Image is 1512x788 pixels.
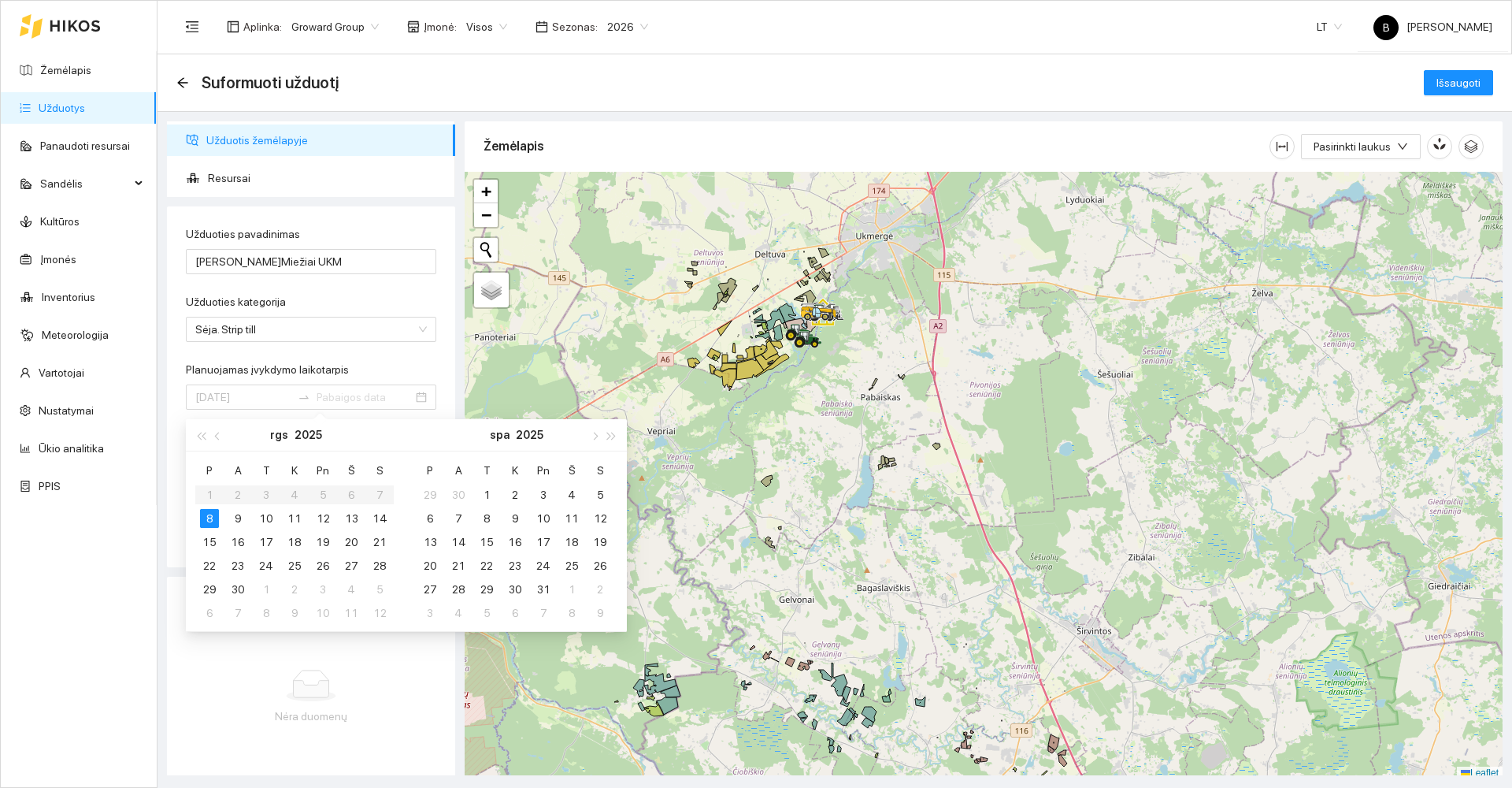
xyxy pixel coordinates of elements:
td: 2025-10-19 [586,530,614,554]
td: 2025-09-27 [337,554,365,578]
td: 2025-10-05 [586,483,614,507]
td: 2025-10-25 [558,554,586,578]
a: Zoom in [474,180,498,203]
td: 2025-09-30 [224,578,252,601]
th: Pn [309,458,337,483]
th: Š [337,458,365,483]
td: 2025-10-12 [365,601,394,625]
th: P [195,458,224,483]
a: Įmonės [40,253,76,266]
td: 2025-10-31 [529,578,558,601]
a: Ūkio analitika [39,442,104,455]
td: 2025-09-29 [195,578,224,601]
td: 2025-09-10 [252,507,280,530]
span: Pasirinkti laukus [1314,138,1391,155]
div: 30 [449,485,468,504]
div: 6 [421,509,439,528]
td: 2025-10-08 [252,601,280,625]
div: 11 [342,604,361,623]
div: 12 [591,509,610,528]
span: Visos [466,15,507,39]
a: Kultūros [40,215,80,228]
button: menu-fold [176,11,208,43]
div: 15 [200,533,219,552]
div: 18 [562,533,581,552]
span: swap-right [298,391,310,403]
td: 2025-09-26 [309,554,337,578]
td: 2025-10-22 [472,554,501,578]
td: 2025-09-29 [416,483,444,507]
div: 9 [591,604,610,623]
button: 2025 [516,419,543,451]
th: T [252,458,280,483]
td: 2025-11-03 [416,601,444,625]
div: 11 [562,509,581,528]
input: Užduoties pavadinimas [186,249,436,274]
div: 28 [370,556,389,575]
a: Leaflet [1461,768,1499,779]
a: Žemėlapis [40,64,91,76]
div: 26 [591,556,610,575]
div: 17 [534,533,553,552]
div: 25 [562,556,581,575]
span: arrow-left [176,76,189,89]
span: column-width [1270,140,1294,153]
div: 7 [534,604,553,623]
div: 27 [342,556,361,575]
a: Layers [474,273,509,307]
td: 2025-10-04 [558,483,586,507]
td: 2025-10-15 [472,530,501,554]
button: 2025 [295,419,322,451]
div: 1 [562,580,581,599]
td: 2025-09-13 [337,507,365,530]
div: 5 [477,604,496,623]
th: A [224,458,252,483]
span: LT [1317,15,1342,39]
td: 2025-11-09 [586,601,614,625]
div: 16 [506,533,524,552]
td: 2025-10-11 [558,507,586,530]
label: Planuojamas įvykdymo laikotarpis [186,362,349,378]
td: 2025-09-12 [309,507,337,530]
td: 2025-11-02 [586,578,614,601]
div: 9 [285,604,304,623]
span: Resursai [208,162,443,194]
td: 2025-09-21 [365,530,394,554]
div: 22 [200,556,219,575]
td: 2025-10-30 [501,578,529,601]
input: Pabaigos data [317,388,413,406]
td: 2025-10-26 [586,554,614,578]
td: 2025-11-05 [472,601,501,625]
div: 17 [257,533,276,552]
th: S [365,458,394,483]
td: 2025-09-20 [337,530,365,554]
td: 2025-10-21 [444,554,472,578]
td: 2025-09-18 [280,530,309,554]
span: 2026 [607,15,648,39]
div: 21 [370,533,389,552]
div: 23 [228,556,247,575]
div: 9 [506,509,524,528]
div: 24 [534,556,553,575]
td: 2025-10-07 [444,507,472,530]
td: 2025-09-15 [195,530,224,554]
td: 2025-11-07 [529,601,558,625]
td: 2025-10-11 [337,601,365,625]
span: Aplinka : [243,18,282,35]
td: 2025-09-17 [252,530,280,554]
td: 2025-09-14 [365,507,394,530]
span: [PERSON_NAME] [1373,20,1492,33]
td: 2025-11-01 [558,578,586,601]
span: down [1397,141,1408,154]
a: Panaudoti resursai [40,139,130,152]
div: 19 [591,533,610,552]
td: 2025-10-06 [195,601,224,625]
span: menu-fold [185,20,199,34]
td: 2025-11-08 [558,601,586,625]
div: 13 [342,509,361,528]
span: Išsaugoti [1436,74,1480,91]
div: 6 [200,604,219,623]
div: 1 [257,580,276,599]
td: 2025-09-23 [224,554,252,578]
div: 16 [228,533,247,552]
